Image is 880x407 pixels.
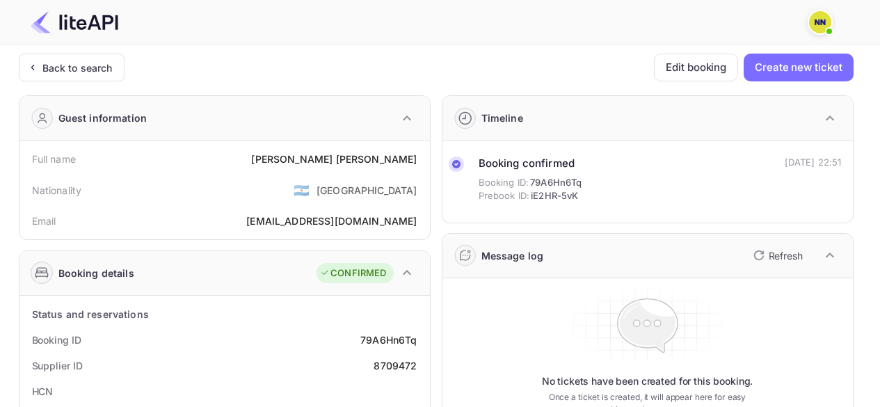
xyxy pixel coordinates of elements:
[481,248,544,263] div: Message log
[246,214,417,228] div: [EMAIL_ADDRESS][DOMAIN_NAME]
[32,333,81,347] div: Booking ID
[32,152,76,166] div: Full name
[530,176,582,190] span: 79A6Hn6Tq
[32,183,82,198] div: Nationality
[31,11,118,33] img: LiteAPI Logo
[320,266,386,280] div: CONFIRMED
[58,266,134,280] div: Booking details
[745,244,808,266] button: Refresh
[374,358,417,373] div: 8709472
[744,54,853,81] button: Create new ticket
[542,374,753,388] p: No tickets have been created for this booking.
[317,183,417,198] div: [GEOGRAPHIC_DATA]
[479,176,529,190] span: Booking ID:
[785,156,842,170] div: [DATE] 22:51
[481,111,523,125] div: Timeline
[58,111,147,125] div: Guest information
[42,61,113,75] div: Back to search
[531,189,578,203] span: iE2HR-5vK
[769,248,803,263] p: Refresh
[32,214,56,228] div: Email
[360,333,417,347] div: 79A6Hn6Tq
[479,189,530,203] span: Prebook ID:
[479,156,582,172] div: Booking confirmed
[32,384,54,399] div: HCN
[294,177,310,202] span: United States
[251,152,417,166] div: [PERSON_NAME] [PERSON_NAME]
[654,54,738,81] button: Edit booking
[32,307,149,321] div: Status and reservations
[809,11,831,33] img: N/A N/A
[32,358,83,373] div: Supplier ID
